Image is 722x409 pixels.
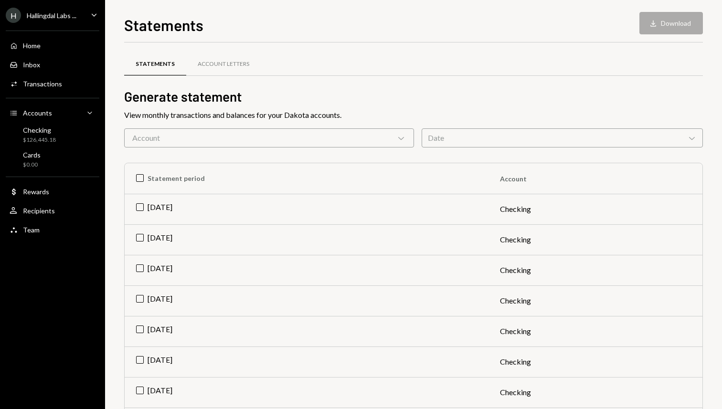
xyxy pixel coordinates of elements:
div: View monthly transactions and balances for your Dakota accounts. [124,109,703,121]
a: Cards$0.00 [6,148,99,171]
a: Inbox [6,56,99,73]
a: Recipients [6,202,99,219]
div: Statements [136,60,175,68]
div: Home [23,42,41,50]
a: Transactions [6,75,99,92]
h2: Generate statement [124,87,703,106]
a: Checking$126,445.18 [6,123,99,146]
div: Checking [23,126,56,134]
td: Checking [488,194,702,224]
td: Checking [488,285,702,316]
div: $126,445.18 [23,136,56,144]
a: Accounts [6,104,99,121]
div: Accounts [23,109,52,117]
div: Date [422,128,703,147]
td: Checking [488,316,702,346]
div: Account [124,128,414,147]
a: Rewards [6,183,99,200]
div: Cards [23,151,41,159]
h1: Statements [124,15,203,34]
td: Checking [488,377,702,408]
div: Recipients [23,207,55,215]
a: Team [6,221,99,238]
div: H [6,8,21,23]
a: Statements [124,52,186,76]
div: $0.00 [23,161,41,169]
td: Checking [488,255,702,285]
th: Account [488,163,702,194]
div: Hallingdal Labs ... [27,11,76,20]
div: Transactions [23,80,62,88]
td: Checking [488,224,702,255]
div: Rewards [23,188,49,196]
div: Inbox [23,61,40,69]
a: Home [6,37,99,54]
div: Team [23,226,40,234]
td: Checking [488,346,702,377]
a: Account Letters [186,52,261,76]
div: Account Letters [198,60,249,68]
